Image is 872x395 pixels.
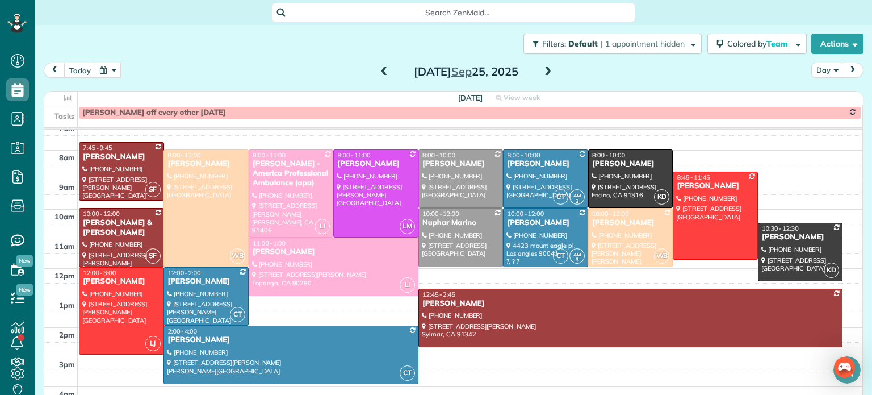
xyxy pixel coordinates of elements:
[145,182,161,197] span: SF
[167,335,415,345] div: [PERSON_NAME]
[64,63,96,78] button: today
[824,263,839,278] span: KD
[422,151,455,159] span: 8:00 - 10:00
[451,64,472,78] span: Sep
[23,81,204,119] p: Hi [PERSON_NAME] 👋
[504,93,540,102] span: View week
[152,290,227,336] button: Help
[676,181,754,191] div: [PERSON_NAME]
[195,18,216,39] div: Close
[59,360,75,369] span: 3pm
[506,218,585,228] div: [PERSON_NAME]
[59,182,75,192] span: 9am
[400,365,415,381] span: CT
[82,218,161,238] div: [PERSON_NAME] & [PERSON_NAME]
[400,277,415,293] span: LI
[761,232,840,242] div: [PERSON_NAME]
[59,153,75,162] span: 8am
[59,301,75,310] span: 1pm
[23,180,46,202] img: Profile image for Michee
[507,210,544,218] span: 10:00 - 12:00
[51,180,777,189] span: Hi [PERSON_NAME], Did the bot answer your question? I am closing this ticket for now but should y...
[654,189,669,205] span: KD
[833,356,861,384] iframe: Intercom live chat
[677,173,710,181] span: 8:45 - 11:45
[553,248,568,264] span: CT
[707,34,807,54] button: Colored byTeam
[337,159,415,169] div: [PERSON_NAME]
[54,212,75,221] span: 10am
[121,18,144,41] img: Profile image for Michee
[230,248,245,264] span: WB
[54,242,75,251] span: 11am
[16,284,33,296] span: New
[23,119,204,139] p: How can we help?
[570,255,584,265] small: 3
[167,277,245,286] div: [PERSON_NAME]
[592,151,625,159] span: 8:00 - 10:00
[601,39,685,49] span: | 1 appointment hidden
[811,34,863,54] button: Actions
[315,219,330,234] span: LI
[145,336,161,351] span: LJ
[395,65,537,78] h2: [DATE] 25, 2025
[422,218,500,228] div: Nuphar Marino
[337,151,370,159] span: 8:00 - 11:00
[167,151,200,159] span: 8:00 - 12:00
[518,34,702,54] a: Filters: Default | 1 appointment hidden
[165,18,187,41] img: Profile image for Edgar
[180,319,198,327] span: Help
[422,290,455,298] span: 12:45 - 2:45
[253,239,286,247] span: 11:00 - 1:00
[167,159,245,169] div: [PERSON_NAME]
[11,218,216,261] div: Ask a questionAI Agent and team can help
[23,163,204,174] div: Recent message
[422,299,839,309] div: [PERSON_NAME]
[573,192,581,198] span: AM
[458,93,483,102] span: [DATE]
[143,18,166,41] img: Profile image for Ivan
[252,159,330,188] div: [PERSON_NAME] - America Professional Ambulance (apa)
[811,63,843,78] button: Day
[422,159,500,169] div: [PERSON_NAME]
[542,39,566,49] span: Filters:
[83,210,120,218] span: 10:00 - 12:00
[568,39,598,49] span: Default
[766,39,790,49] span: Team
[507,151,540,159] span: 8:00 - 10:00
[592,218,670,228] div: [PERSON_NAME]
[23,240,190,252] div: AI Agent and team can help
[762,224,799,232] span: 10:30 - 12:30
[76,290,151,336] button: Messages
[553,189,568,205] span: CT
[422,210,459,218] span: 10:00 - 12:00
[523,34,702,54] button: Filters: Default | 1 appointment hidden
[11,153,216,213] div: Recent messageProfile image for MicheeHi [PERSON_NAME], Did the bot answer your question? I am cl...
[16,255,33,267] span: New
[23,228,190,240] div: Ask a question
[842,63,863,78] button: next
[167,327,197,335] span: 2:00 - 4:00
[252,247,415,257] div: [PERSON_NAME]
[23,22,41,40] img: logo
[25,319,51,327] span: Home
[16,272,211,295] button: Search for help
[82,277,161,286] div: [PERSON_NAME]
[145,248,161,264] span: SF
[82,108,226,117] span: [PERSON_NAME] off every other [DATE]
[83,144,112,152] span: 7:45 - 9:45
[23,278,92,290] span: Search for help
[51,191,79,203] div: Michee
[82,152,161,162] div: [PERSON_NAME]
[54,271,75,280] span: 12pm
[654,248,669,264] span: WB
[592,159,670,169] div: [PERSON_NAME]
[727,39,792,49] span: Colored by
[59,330,75,339] span: 2pm
[570,196,584,207] small: 3
[81,191,113,203] div: • [DATE]
[12,170,215,212] div: Profile image for MicheeHi [PERSON_NAME], Did the bot answer your question? I am closing this tic...
[167,269,200,277] span: 12:00 - 2:00
[573,251,581,257] span: AM
[94,319,133,327] span: Messages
